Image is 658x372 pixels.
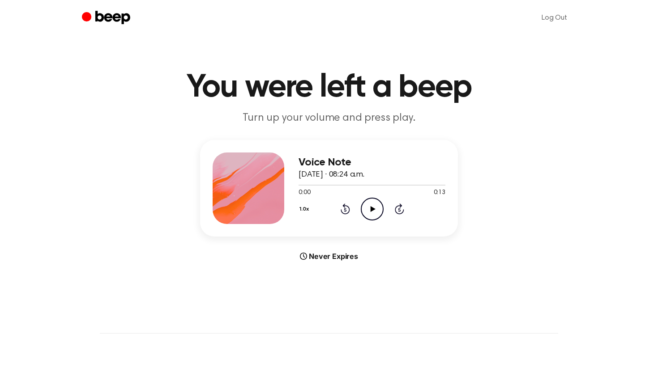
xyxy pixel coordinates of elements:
a: Beep [82,9,132,27]
h3: Voice Note [299,156,445,169]
a: Log Out [533,7,576,29]
h1: You were left a beep [100,72,558,104]
div: Never Expires [200,251,458,262]
button: 1.0x [299,202,312,217]
p: Turn up your volume and press play. [157,111,501,126]
span: 0:13 [434,188,445,198]
span: [DATE] · 08:24 a.m. [299,171,364,179]
span: 0:00 [299,188,310,198]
